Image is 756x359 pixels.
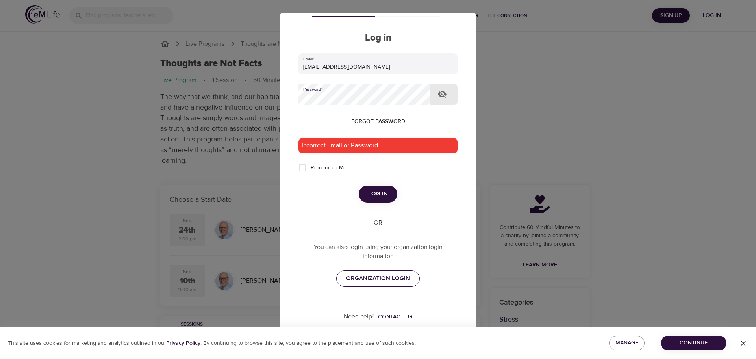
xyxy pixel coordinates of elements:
[311,164,346,172] span: Remember Me
[667,338,720,348] span: Continue
[298,32,458,44] h2: Log in
[371,218,385,227] div: OR
[615,338,638,348] span: Manage
[351,117,405,126] span: Forgot password
[378,313,412,321] div: Contact us
[348,114,408,129] button: Forgot password
[298,243,458,261] p: You can also login using your organization login information
[336,270,420,287] a: ORGANIZATION LOGIN
[359,186,397,202] button: Log in
[344,312,375,321] p: Need help?
[166,340,200,347] b: Privacy Policy
[346,273,410,284] span: ORGANIZATION LOGIN
[375,313,412,321] a: Contact us
[298,138,458,153] div: Incorrect Email or Password.
[368,189,388,199] span: Log in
